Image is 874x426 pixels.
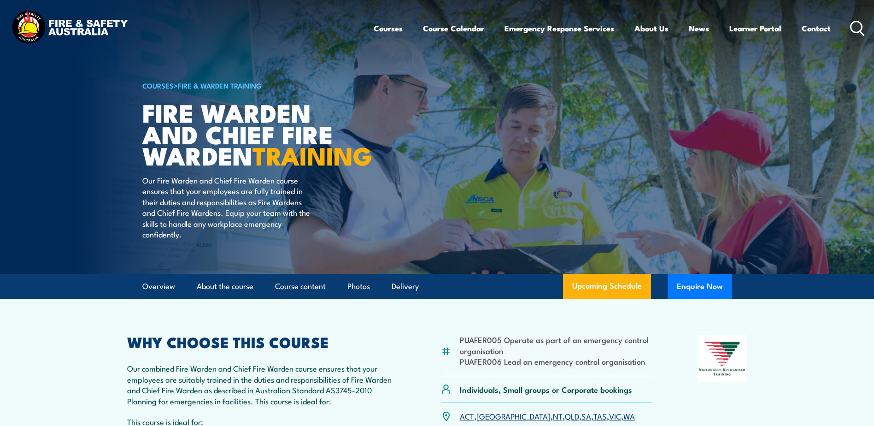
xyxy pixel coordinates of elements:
h6: > [142,80,370,91]
a: SA [581,410,591,421]
h1: Fire Warden and Chief Fire Warden [142,101,370,166]
a: ACT [460,410,474,421]
p: Our Fire Warden and Chief Fire Warden course ensures that your employees are fully trained in the... [142,175,311,239]
a: Photos [347,274,370,299]
button: Enquire Now [668,274,732,299]
a: Fire & Warden Training [178,80,262,90]
a: About Us [634,16,669,41]
a: Course Calendar [423,16,484,41]
a: Upcoming Schedule [563,274,651,299]
li: PUAFER005 Operate as part of an emergency control organisation [460,334,653,356]
p: Our combined Fire Warden and Chief Fire Warden course ensures that your employees are suitably tr... [127,363,396,406]
strong: TRAINING [252,136,372,174]
a: [GEOGRAPHIC_DATA] [476,410,551,421]
a: Delivery [392,274,419,299]
a: Course content [275,274,326,299]
a: TAS [593,410,607,421]
a: WA [623,410,635,421]
a: QLD [565,410,579,421]
a: COURSES [142,80,174,90]
a: Overview [142,274,175,299]
img: Nationally Recognised Training logo. [698,335,747,382]
a: News [689,16,709,41]
li: PUAFER006 Lead an emergency control organisation [460,356,653,367]
p: , , , , , , , [460,411,635,421]
a: NT [553,410,563,421]
a: Courses [374,16,403,41]
a: Emergency Response Services [504,16,614,41]
p: Individuals, Small groups or Corporate bookings [460,384,632,395]
a: Learner Portal [729,16,781,41]
a: VIC [609,410,621,421]
a: About the course [197,274,253,299]
h2: WHY CHOOSE THIS COURSE [127,335,396,348]
a: Contact [802,16,831,41]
